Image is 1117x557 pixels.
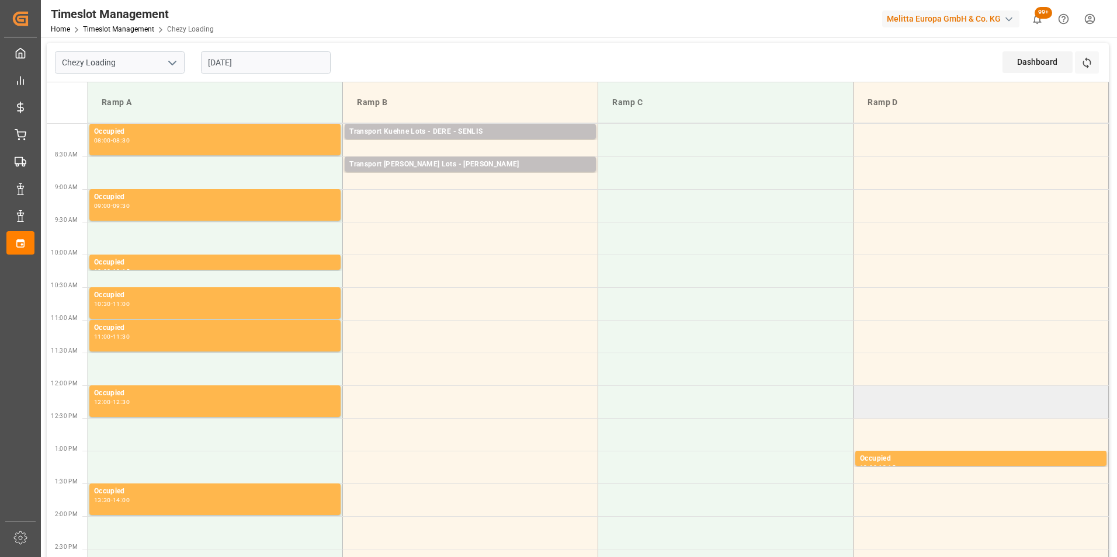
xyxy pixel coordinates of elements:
[860,453,1102,465] div: Occupied
[55,51,185,74] input: Type to search/select
[94,486,336,497] div: Occupied
[111,497,113,503] div: -
[55,217,78,223] span: 9:30 AM
[113,399,130,405] div: 12:30
[55,478,78,485] span: 1:30 PM
[113,269,130,274] div: 10:15
[349,170,591,180] div: Pallets: 7,TU: 144,City: CARQUEFOU,Arrival: [DATE] 00:00:00
[111,399,113,405] div: -
[163,54,181,72] button: open menu
[94,257,336,269] div: Occupied
[860,465,877,470] div: 13:00
[879,465,896,470] div: 13:15
[1002,51,1073,73] div: Dashboard
[51,25,70,33] a: Home
[111,269,113,274] div: -
[83,25,154,33] a: Timeslot Management
[863,92,1099,113] div: Ramp D
[94,388,336,399] div: Occupied
[111,203,113,208] div: -
[608,92,844,113] div: Ramp C
[1024,6,1050,32] button: show 100 new notifications
[201,51,331,74] input: DD-MM-YYYY
[113,301,130,307] div: 11:00
[97,92,333,113] div: Ramp A
[55,184,78,190] span: 9:00 AM
[94,126,336,138] div: Occupied
[51,249,78,256] span: 10:00 AM
[1035,7,1052,19] span: 99+
[113,334,130,339] div: 11:30
[94,269,111,274] div: 10:00
[94,203,111,208] div: 09:00
[111,301,113,307] div: -
[94,192,336,203] div: Occupied
[94,334,111,339] div: 11:00
[349,159,591,170] div: Transport [PERSON_NAME] Lots - [PERSON_NAME]
[94,497,111,503] div: 13:30
[877,465,879,470] div: -
[94,399,111,405] div: 12:00
[55,544,78,550] span: 2:30 PM
[55,151,78,158] span: 8:30 AM
[94,301,111,307] div: 10:30
[111,138,113,143] div: -
[111,334,113,339] div: -
[94,322,336,334] div: Occupied
[51,282,78,288] span: 10:30 AM
[51,413,78,419] span: 12:30 PM
[94,290,336,301] div: Occupied
[882,8,1024,30] button: Melitta Europa GmbH & Co. KG
[51,347,78,354] span: 11:30 AM
[51,5,214,23] div: Timeslot Management
[94,138,111,143] div: 08:00
[51,315,78,321] span: 11:00 AM
[349,126,591,138] div: Transport Kuehne Lots - DERE - SENLIS
[113,138,130,143] div: 08:30
[352,92,588,113] div: Ramp B
[113,203,130,208] div: 09:30
[1050,6,1077,32] button: Help Center
[55,445,78,452] span: 1:00 PM
[882,11,1019,27] div: Melitta Europa GmbH & Co. KG
[51,380,78,387] span: 12:00 PM
[113,497,130,503] div: 14:00
[55,511,78,517] span: 2:00 PM
[349,138,591,148] div: Pallets: 3,TU: 100,City: [GEOGRAPHIC_DATA],Arrival: [DATE] 00:00:00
